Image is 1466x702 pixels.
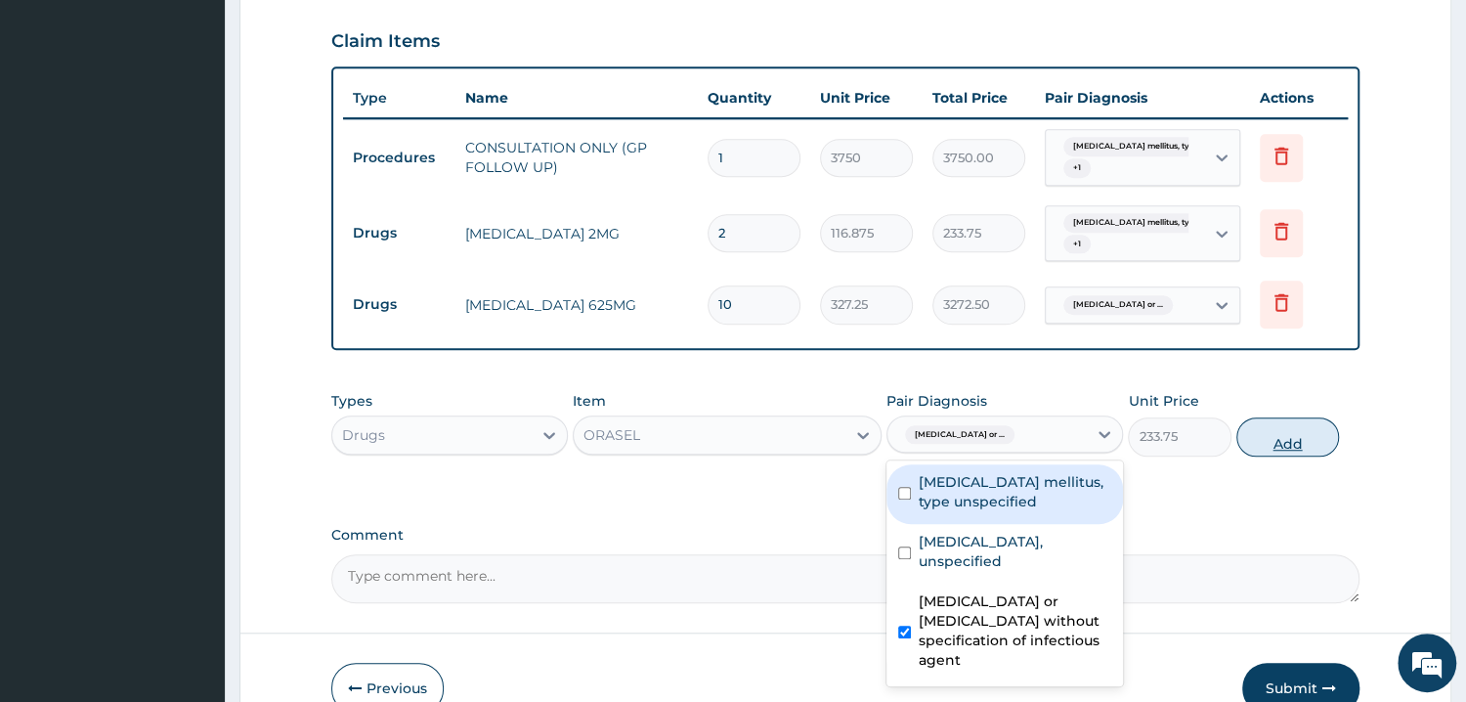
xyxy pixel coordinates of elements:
div: Minimize live chat window [321,10,367,57]
td: Procedures [343,140,455,176]
td: Drugs [343,286,455,323]
label: [MEDICAL_DATA] or [MEDICAL_DATA] without specification of infectious agent [919,592,1111,670]
label: Types [331,393,372,410]
th: Pair Diagnosis [1035,78,1250,117]
button: Add [1236,417,1339,457]
td: [MEDICAL_DATA] 2MG [455,214,698,253]
div: Drugs [342,425,385,445]
th: Type [343,80,455,116]
td: [MEDICAL_DATA] 625MG [455,285,698,325]
span: [MEDICAL_DATA] or ... [1063,295,1173,315]
span: + 1 [1063,158,1091,178]
td: CONSULTATION ONLY (GP FOLLOW UP) [455,128,698,187]
th: Actions [1250,78,1348,117]
label: Comment [331,527,1359,544]
span: [MEDICAL_DATA] or ... [905,425,1014,445]
th: Total Price [923,78,1035,117]
label: Unit Price [1128,391,1198,411]
img: d_794563401_company_1708531726252_794563401 [36,98,79,147]
th: Quantity [698,78,810,117]
label: Item [573,391,606,411]
label: [MEDICAL_DATA] mellitus, type unspecified [919,472,1111,511]
span: [MEDICAL_DATA] mellitus, type unspec... [1063,137,1245,156]
th: Unit Price [810,78,923,117]
span: + 1 [1063,235,1091,254]
label: Pair Diagnosis [886,391,987,411]
h3: Claim Items [331,31,440,53]
th: Name [455,78,698,117]
span: [MEDICAL_DATA] mellitus, type unspec... [1063,213,1245,233]
label: [MEDICAL_DATA], unspecified [919,532,1111,571]
span: We're online! [113,220,270,417]
div: Chat with us now [102,110,328,135]
textarea: Type your message and hit 'Enter' [10,482,372,550]
td: Drugs [343,215,455,251]
div: ORASEL [583,425,640,445]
